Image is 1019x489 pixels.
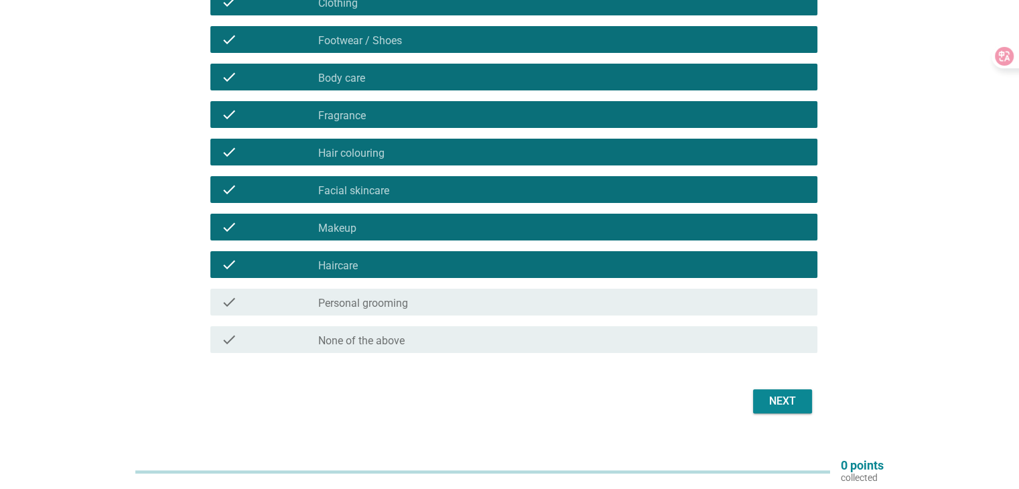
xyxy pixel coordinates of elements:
[318,72,365,85] label: Body care
[318,297,408,310] label: Personal grooming
[318,259,358,273] label: Haircare
[318,147,385,160] label: Hair colouring
[221,332,237,348] i: check
[221,69,237,85] i: check
[318,34,402,48] label: Footwear / Shoes
[221,219,237,235] i: check
[318,184,389,198] label: Facial skincare
[753,389,812,413] button: Next
[841,472,884,484] p: collected
[221,31,237,48] i: check
[841,460,884,472] p: 0 points
[318,109,366,123] label: Fragrance
[318,334,405,348] label: None of the above
[221,144,237,160] i: check
[221,107,237,123] i: check
[221,294,237,310] i: check
[221,182,237,198] i: check
[764,393,801,409] div: Next
[318,222,356,235] label: Makeup
[221,257,237,273] i: check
